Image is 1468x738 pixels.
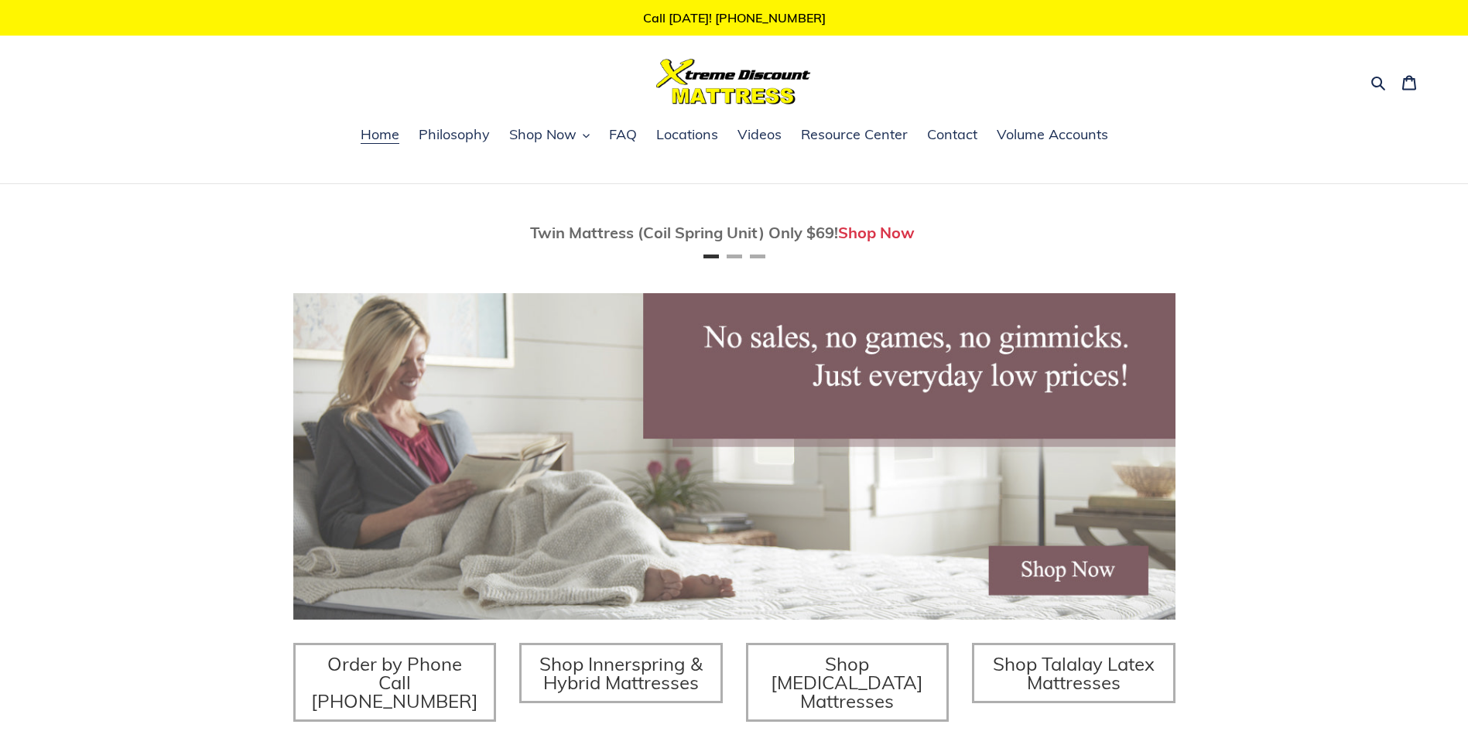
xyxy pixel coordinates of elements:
span: Videos [737,125,782,144]
span: Resource Center [801,125,908,144]
span: Shop Now [509,125,577,144]
img: herobannermay2022-1652879215306_1200x.jpg [293,293,1175,620]
span: Shop [MEDICAL_DATA] Mattresses [771,652,923,712]
a: Resource Center [793,124,915,147]
a: Shop Talalay Latex Mattresses [972,643,1175,703]
a: Order by Phone Call [PHONE_NUMBER] [293,643,497,722]
a: FAQ [601,124,645,147]
span: Home [361,125,399,144]
span: Volume Accounts [997,125,1108,144]
a: Contact [919,124,985,147]
button: Shop Now [501,124,597,147]
button: Page 3 [750,255,765,258]
span: FAQ [609,125,637,144]
span: Shop Talalay Latex Mattresses [993,652,1155,694]
img: Xtreme Discount Mattress [656,59,811,104]
span: Twin Mattress (Coil Spring Unit) Only $69! [530,223,838,242]
a: Videos [730,124,789,147]
a: Locations [648,124,726,147]
a: Home [353,124,407,147]
button: Page 1 [703,255,719,258]
span: Philosophy [419,125,490,144]
span: Order by Phone Call [PHONE_NUMBER] [311,652,478,712]
a: Volume Accounts [989,124,1116,147]
span: Locations [656,125,718,144]
span: Contact [927,125,977,144]
a: Shop [MEDICAL_DATA] Mattresses [746,643,950,722]
span: Shop Innerspring & Hybrid Mattresses [539,652,703,694]
button: Page 2 [727,255,742,258]
a: Philosophy [411,124,498,147]
a: Shop Innerspring & Hybrid Mattresses [519,643,723,703]
a: Shop Now [838,223,915,242]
